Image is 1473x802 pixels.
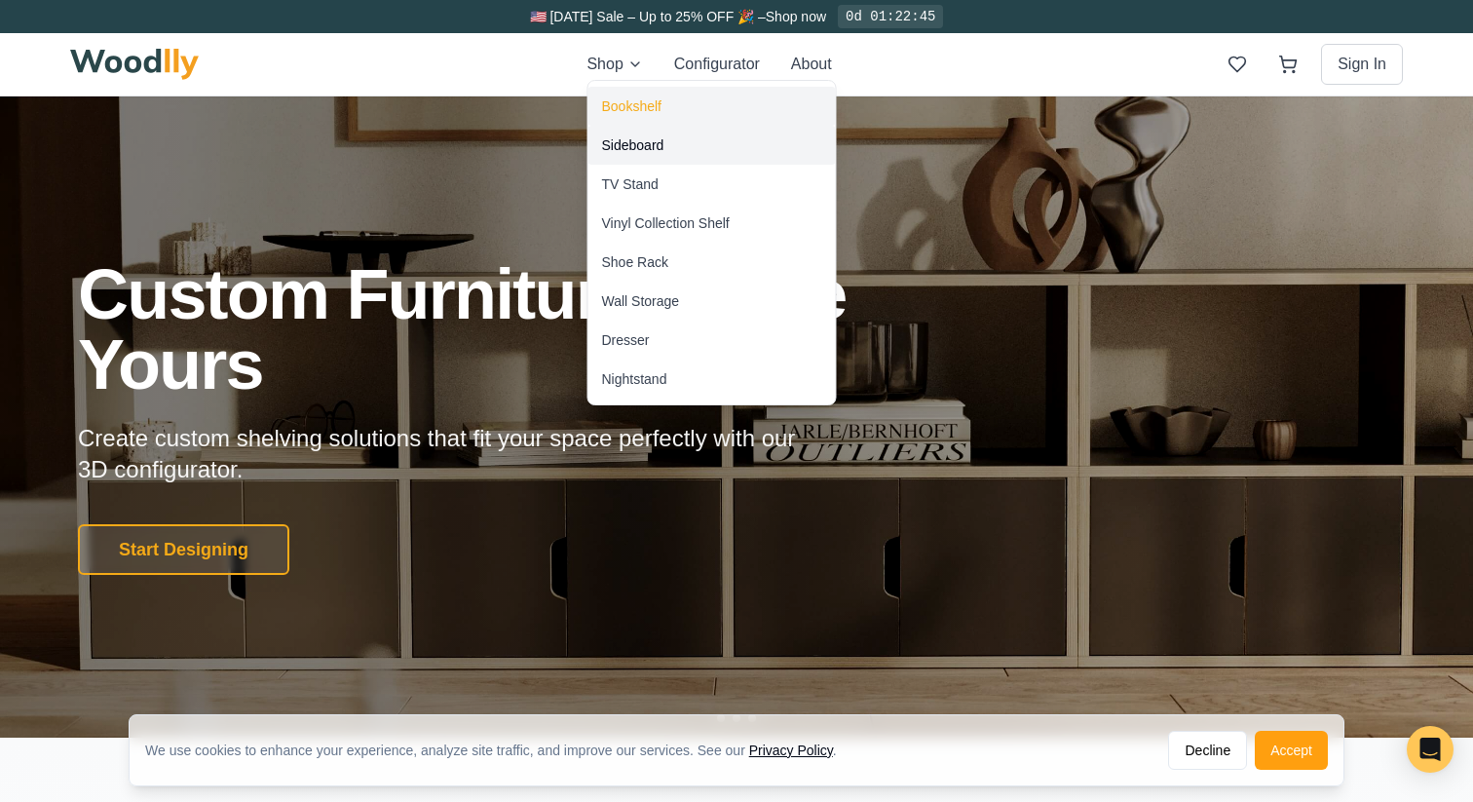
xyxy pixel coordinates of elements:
[602,174,659,194] div: TV Stand
[602,291,680,311] div: Wall Storage
[602,213,730,233] div: Vinyl Collection Shelf
[587,80,837,405] div: Shop
[602,96,661,116] div: Bookshelf
[602,252,668,272] div: Shoe Rack
[602,135,664,155] div: Sideboard
[602,369,667,389] div: Nightstand
[602,330,650,350] div: Dresser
